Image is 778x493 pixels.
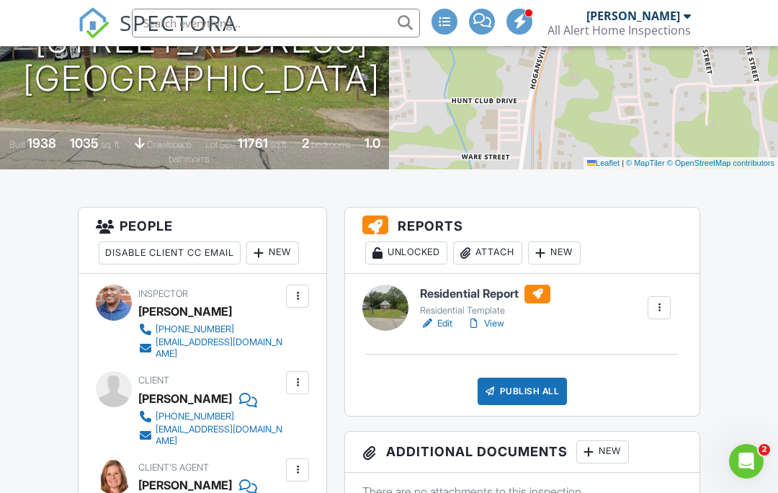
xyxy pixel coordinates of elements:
[156,337,282,360] div: [EMAIL_ADDRESS][DOMAIN_NAME]
[345,432,699,473] h3: Additional Documents
[138,301,232,322] div: [PERSON_NAME]
[667,159,774,167] a: © OpenStreetMap contributors
[27,136,56,151] div: 1938
[138,462,209,473] span: Client's Agent
[302,136,309,151] div: 2
[528,241,581,265] div: New
[238,136,268,151] div: 11761
[420,316,452,331] a: Edit
[70,136,99,151] div: 1035
[547,23,691,37] div: All Alert Home Inspections
[365,241,447,265] div: Unlocked
[420,305,550,316] div: Residential Template
[478,378,568,405] div: Publish All
[78,19,238,50] a: SPECTORA
[587,159,620,167] a: Leaflet
[79,208,326,274] h3: People
[138,322,282,337] a: [PHONE_NUMBER]
[138,424,282,447] a: [EMAIL_ADDRESS][DOMAIN_NAME]
[138,409,282,424] a: [PHONE_NUMBER]
[586,9,680,23] div: [PERSON_NAME]
[453,241,522,265] div: Attach
[147,139,192,150] span: crawlspace
[420,285,550,316] a: Residential Report Residential Template
[420,285,550,303] h6: Residential Report
[365,136,380,151] div: 1.0
[246,241,299,265] div: New
[205,139,236,150] span: Lot Size
[156,411,234,422] div: [PHONE_NUMBER]
[78,7,109,39] img: The Best Home Inspection Software - Spectora
[759,444,770,456] span: 2
[626,159,665,167] a: © MapTiler
[345,208,699,274] h3: Reports
[138,388,232,409] div: [PERSON_NAME]
[311,139,351,150] span: bedrooms
[169,154,210,164] span: bathrooms
[576,440,629,463] div: New
[467,316,504,331] a: View
[99,241,241,265] div: Disable Client CC Email
[23,22,380,98] h1: [STREET_ADDRESS] [GEOGRAPHIC_DATA]
[9,139,25,150] span: Built
[729,444,764,479] iframe: Intercom live chat
[138,337,282,360] a: [EMAIL_ADDRESS][DOMAIN_NAME]
[156,424,282,447] div: [EMAIL_ADDRESS][DOMAIN_NAME]
[270,139,288,150] span: sq.ft.
[132,9,420,37] input: Search everything...
[156,324,234,335] div: [PHONE_NUMBER]
[101,139,121,150] span: sq. ft.
[138,375,169,386] span: Client
[622,159,624,167] span: |
[138,288,188,299] span: Inspector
